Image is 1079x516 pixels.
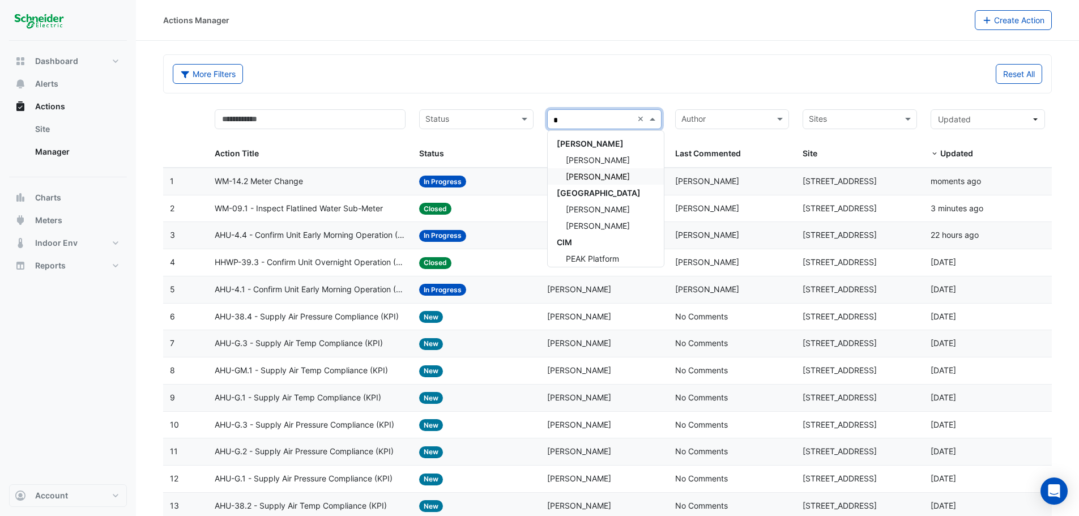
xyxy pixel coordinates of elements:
app-icon: Reports [15,260,26,271]
span: Closed [419,203,451,215]
span: 7 [170,338,174,348]
span: Status [419,148,444,158]
button: More Filters [173,64,243,84]
span: AHU-4.4 - Confirm Unit Early Morning Operation (Energy Saving) [215,229,406,242]
span: Closed [419,257,451,269]
app-icon: Dashboard [15,56,26,67]
span: [PERSON_NAME] [675,284,739,294]
span: New [419,474,443,485]
span: Updated [940,148,973,158]
span: 2 [170,203,174,213]
span: [PERSON_NAME] [547,474,611,483]
span: AHU-4.1 - Confirm Unit Early Morning Operation (Energy Saving) [215,283,406,296]
span: 2025-09-23T17:37:41.461 [931,474,956,483]
div: Open Intercom Messenger [1040,477,1068,505]
app-icon: Indoor Env [15,237,26,249]
button: Updated [931,109,1045,129]
span: AHU-G.1 - Supply Air Temp Compliance (KPI) [215,391,381,404]
span: AHU-G.1 - Supply Air Pressure Compliance (KPI) [215,472,393,485]
span: [STREET_ADDRESS] [803,474,877,483]
button: Dashboard [9,50,127,73]
span: No Comments [675,393,728,402]
span: 10 [170,420,179,429]
span: 2025-09-23T17:39:15.443 [931,312,956,321]
span: New [419,500,443,512]
span: 1 [170,176,174,186]
button: Account [9,484,127,507]
span: 2025-09-23T17:38:48.430 [931,393,956,402]
span: No Comments [675,446,728,456]
app-icon: Alerts [15,78,26,89]
span: AHU-38.4 - Supply Air Pressure Compliance (KPI) [215,310,399,323]
span: 2025-09-25T12:47:21.587 [931,176,981,186]
span: [STREET_ADDRESS] [803,420,877,429]
div: Options List [548,131,664,267]
span: [PERSON_NAME] [547,393,611,402]
span: AHU-G.2 - Supply Air Pressure Compliance (KPI) [215,445,394,458]
span: [PERSON_NAME] [675,176,739,186]
span: 2025-09-23T17:37:45.870 [931,446,956,456]
span: [PERSON_NAME] [547,446,611,456]
span: Charts [35,192,61,203]
span: New [419,311,443,323]
button: Reports [9,254,127,277]
span: [PERSON_NAME] [557,139,624,148]
span: [GEOGRAPHIC_DATA] [557,188,641,198]
span: In Progress [419,284,466,296]
span: No Comments [675,420,728,429]
span: [PERSON_NAME] [566,221,630,231]
span: [PERSON_NAME] [547,420,611,429]
span: No Comments [675,365,728,375]
button: Actions [9,95,127,118]
span: [STREET_ADDRESS] [803,365,877,375]
span: Alerts [35,78,58,89]
span: No Comments [675,474,728,483]
span: [PERSON_NAME] [675,230,739,240]
span: AHU-G.3 - Supply Air Temp Compliance (KPI) [215,337,383,350]
span: 12 [170,474,178,483]
span: 2025-09-23T17:39:02.866 [931,365,956,375]
app-icon: Actions [15,101,26,112]
span: [PERSON_NAME] [675,203,739,213]
span: No Comments [675,501,728,510]
span: [STREET_ADDRESS] [803,338,877,348]
app-icon: Meters [15,215,26,226]
span: [PERSON_NAME] [547,312,611,321]
span: 6 [170,312,175,321]
span: 2025-09-24T14:41:37.840 [931,230,979,240]
span: CIM [557,237,572,247]
span: New [419,419,443,431]
a: Site [26,118,127,140]
span: 5 [170,284,175,294]
span: Last Commented [675,148,741,158]
span: [PERSON_NAME] [547,284,611,294]
span: Account [35,490,68,501]
span: [PERSON_NAME] [547,365,611,375]
span: 2025-09-23T17:38:39.555 [931,420,956,429]
span: In Progress [419,176,466,187]
span: [PERSON_NAME] [566,204,630,214]
span: [PERSON_NAME] [547,338,611,348]
span: [STREET_ADDRESS] [803,257,877,267]
span: 2025-09-23T17:37:11.999 [931,501,956,510]
span: AHU-GM.1 - Supply Air Temp Compliance (KPI) [215,364,388,377]
span: No Comments [675,338,728,348]
span: 2025-09-23T17:39:12.189 [931,338,956,348]
button: Reset All [996,64,1042,84]
span: 2025-09-24T11:05:28.886 [931,284,956,294]
span: Updated [938,114,971,124]
span: [STREET_ADDRESS] [803,176,877,186]
a: Manager [26,140,127,163]
span: HHWP-39.3 - Confirm Unit Overnight Operation (Energy Waste) [215,256,406,269]
span: [STREET_ADDRESS] [803,312,877,321]
span: New [419,446,443,458]
span: No Comments [675,312,728,321]
span: 8 [170,365,175,375]
span: AHU-G.3 - Supply Air Pressure Compliance (KPI) [215,419,394,432]
span: [STREET_ADDRESS] [803,203,877,213]
span: Meters [35,215,62,226]
span: WM-09.1 - Inspect Flatlined Water Sub-Meter [215,202,383,215]
button: Indoor Env [9,232,127,254]
span: New [419,365,443,377]
span: Actions [35,101,65,112]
